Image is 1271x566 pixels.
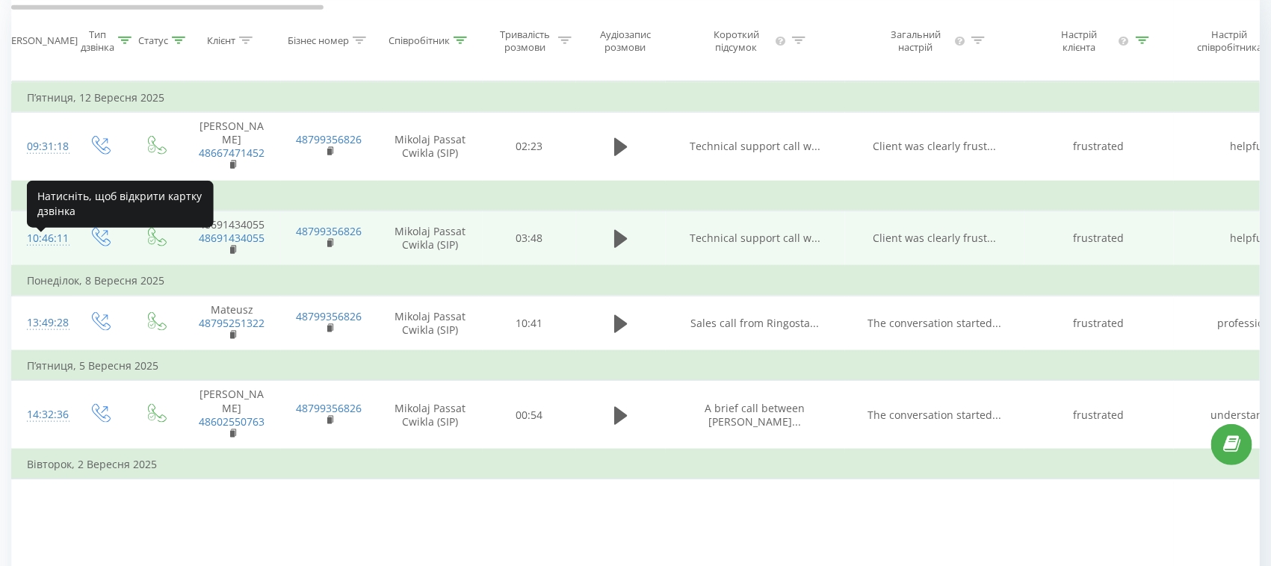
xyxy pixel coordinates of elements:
div: Загальний настрій [880,28,952,54]
div: 10:46:11 [27,224,57,253]
div: Настрій клієнта [1045,28,1114,54]
td: frustrated [1024,296,1174,351]
a: 48799356826 [297,224,362,238]
td: 00:54 [483,381,576,450]
td: [PERSON_NAME] [184,112,281,181]
td: Mateusz [184,296,281,351]
span: The conversation started... [868,316,1001,330]
td: Mikolaj Passat Cwikla (SIP) [378,296,483,351]
a: 48602550763 [200,414,265,429]
div: Співробітник [389,34,450,47]
td: [PERSON_NAME] [184,381,281,450]
div: Тип дзвінка [81,28,114,54]
span: Technical support call w... [690,139,820,153]
div: 14:32:36 [27,400,57,429]
td: 02:23 [483,112,576,181]
span: Client was clearly frust... [873,231,996,245]
div: Клієнт [207,34,235,47]
div: Короткий підсумок [701,28,773,54]
div: Настрій співробітника [1194,28,1266,54]
span: A brief call between [PERSON_NAME]... [705,401,805,429]
td: Mikolaj Passat Cwikla (SIP) [378,211,483,266]
div: Тривалість розмови [495,28,554,54]
div: Бізнес номер [288,34,349,47]
td: Mikolaj Passat Cwikla (SIP) [378,112,483,181]
a: 48799356826 [297,132,362,146]
td: Mikolaj Passat Cwikla (SIP) [378,381,483,450]
td: frustrated [1024,112,1174,181]
span: Client was clearly frust... [873,139,996,153]
td: frustrated [1024,211,1174,266]
span: The conversation started... [868,408,1001,422]
td: 03:48 [483,211,576,266]
td: 10:41 [483,296,576,351]
a: 48795251322 [200,316,265,330]
div: 13:49:28 [27,308,57,338]
div: Аудіозапис розмови [589,28,661,54]
span: Sales call from Ringosta... [691,316,820,330]
a: 48799356826 [297,401,362,415]
a: 48667471452 [200,146,265,160]
div: Статус [138,34,168,47]
div: [PERSON_NAME] [2,34,78,47]
a: 48799356826 [297,309,362,323]
span: Technical support call w... [690,231,820,245]
div: Натисніть, щоб відкрити картку дзвінка [27,181,214,228]
div: 09:31:18 [27,132,57,161]
a: 48691434055 [200,231,265,245]
td: frustrated [1024,381,1174,450]
td: 48691434055 [184,211,281,266]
